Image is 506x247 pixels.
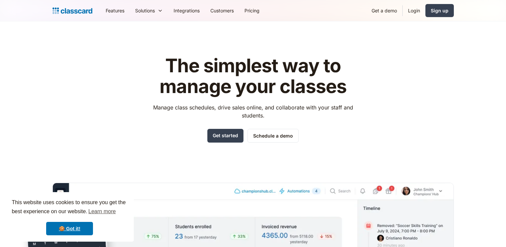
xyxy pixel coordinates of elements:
[168,3,205,18] a: Integrations
[425,4,454,17] a: Sign up
[403,3,425,18] a: Login
[366,3,402,18] a: Get a demo
[87,207,117,217] a: learn more about cookies
[130,3,168,18] div: Solutions
[247,129,299,143] a: Schedule a demo
[239,3,265,18] a: Pricing
[147,103,359,119] p: Manage class schedules, drive sales online, and collaborate with your staff and students.
[431,7,448,14] div: Sign up
[100,3,130,18] a: Features
[205,3,239,18] a: Customers
[5,192,134,242] div: cookieconsent
[135,7,155,14] div: Solutions
[147,56,359,97] h1: The simplest way to manage your classes
[53,6,92,15] a: home
[207,129,243,143] a: Get started
[12,198,127,217] span: This website uses cookies to ensure you get the best experience on our website.
[46,222,93,235] a: dismiss cookie message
